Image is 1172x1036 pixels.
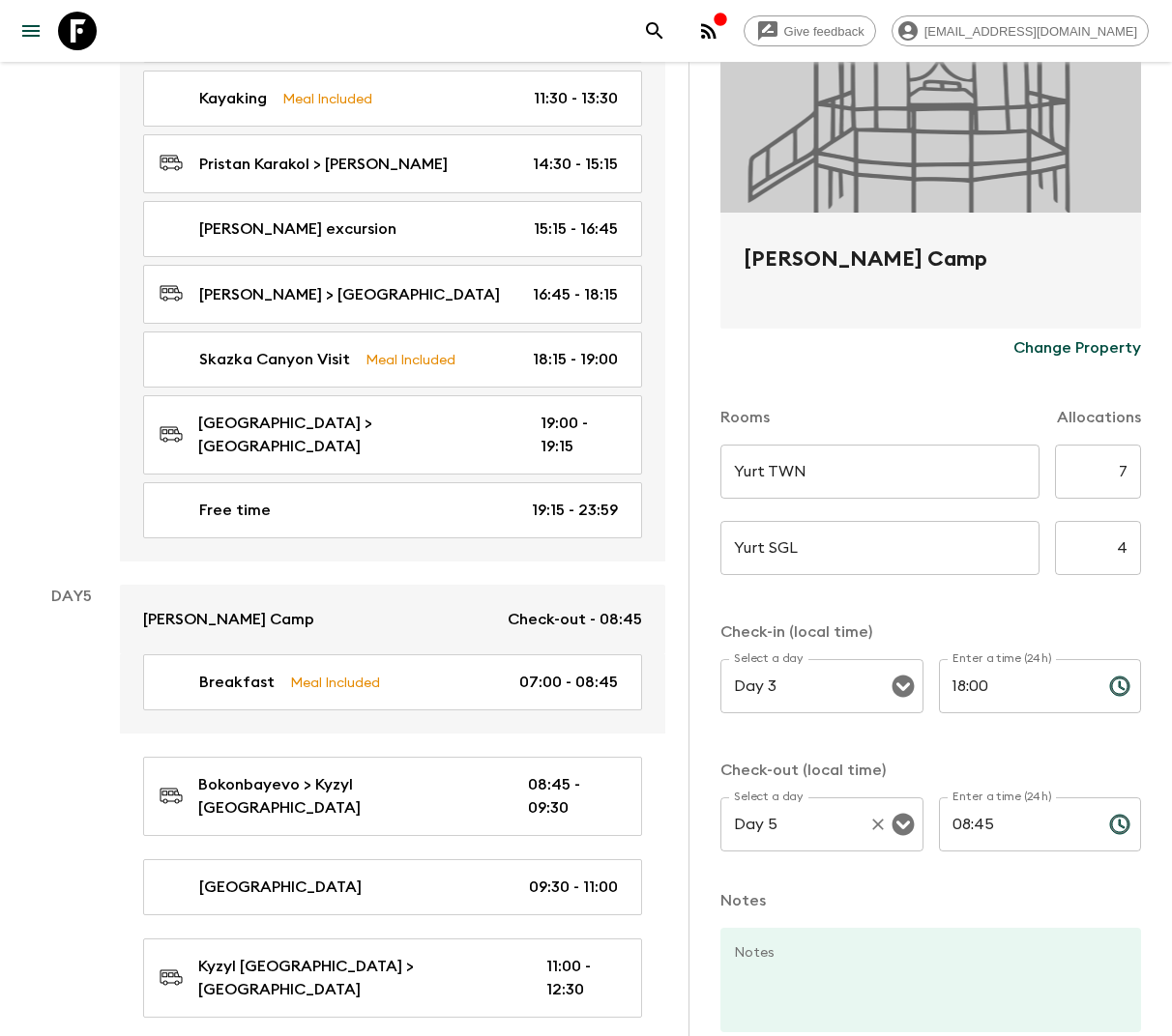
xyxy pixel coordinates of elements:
[143,482,642,538] a: Free time19:15 - 23:59
[199,87,267,110] p: Kayaking
[864,811,892,838] button: Clear
[720,759,1141,782] p: Check-out (local time)
[199,876,362,899] p: [GEOGRAPHIC_DATA]
[533,283,618,306] p: 16:45 - 18:15
[720,406,770,429] p: Rooms
[199,348,350,371] p: Skazka Canyon Visit
[1100,667,1139,705] button: Choose time, selected time is 6:00 PM
[12,12,50,50] button: menu
[143,608,314,631] p: [PERSON_NAME] Camp
[534,217,618,241] p: 15:15 - 16:45
[528,773,618,820] p: 08:45 - 09:30
[890,673,917,700] button: Open
[508,608,642,631] p: Check-out - 08:45
[939,797,1094,851] input: hh:mm
[199,217,396,241] p: [PERSON_NAME] excursion
[143,331,642,388] a: Skazka Canyon VisitMeal Included18:15 - 19:00
[1013,336,1141,360] p: Change Property
[143,859,642,915] a: [GEOGRAPHIC_DATA]09:30 - 11:00
[533,153,618,176] p: 14:30 - 15:15
[1100,805,1139,844] button: Choose time, selected time is 8:45 AM
[744,15,876,46] a: Give feedback
[282,88,372,109] p: Meal Included
[143,71,642,127] a: KayakingMeal Included11:30 - 13:30
[914,24,1148,39] span: [EMAIL_ADDRESS][DOMAIN_NAME]
[939,659,1094,713] input: hh:mm
[1013,329,1141,367] button: Change Property
[143,265,642,324] a: [PERSON_NAME] > [GEOGRAPHIC_DATA]16:45 - 18:15
[199,153,448,176] p: Pristan Karakol > [PERSON_NAME]
[734,650,803,667] label: Select a day
[199,283,500,306] p: [PERSON_NAME] > [GEOGRAPHIC_DATA]
[720,620,1141,644] p: Check-in (local time)
[198,412,510,458] p: [GEOGRAPHIC_DATA] > [GEOGRAPHIC_DATA]
[143,134,642,193] a: Pristan Karakol > [PERSON_NAME]14:30 - 15:15
[529,876,618,899] p: 09:30 - 11:00
[23,585,120,608] p: Day 5
[892,15,1149,46] div: [EMAIL_ADDRESS][DOMAIN_NAME]
[720,445,1040,499] input: eg. Tent on a jeep
[720,521,1040,575] input: eg. Double superior treehouse
[143,395,642,475] a: [GEOGRAPHIC_DATA] > [GEOGRAPHIC_DATA]19:00 - 19:15
[541,412,618,458] p: 19:00 - 19:15
[534,87,618,110] p: 11:30 - 13:30
[635,12,674,50] button: search adventures
[143,201,642,257] a: [PERSON_NAME] excursion15:15 - 16:45
[533,348,618,371] p: 18:15 - 19:00
[198,955,515,1001] p: Kyzyl [GEOGRAPHIC_DATA] > [GEOGRAPHIC_DATA]
[720,889,1141,912] p: Notes
[366,349,455,370] p: Meal Included
[532,499,618,522] p: 19:15 - 23:59
[952,789,1052,805] label: Enter a time (24h)
[1057,406,1141,429] p: Allocations
[143,938,642,1018] a: Kyzyl [GEOGRAPHIC_DATA] > [GEOGRAPHIC_DATA]11:00 - 12:30
[199,499,271,522] p: Free time
[546,955,618,1001] p: 11:00 - 12:30
[890,811,917,838] button: Open
[143,654,642,710] a: BreakfastMeal Included07:00 - 08:45
[744,244,1118,305] h2: [PERSON_NAME] Camp
[120,585,665,654] a: [PERSON_NAME] CampCheck-out - 08:45
[143,757,642,836] a: Bokonbayevo > Kyzyl [GEOGRAPHIC_DATA]08:45 - 09:30
[774,24,875,39] span: Give feedback
[734,789,803,805] label: Select a day
[198,773,497,820] p: Bokonbayevo > Kyzyl [GEOGRAPHIC_DATA]
[519,671,618,694] p: 07:00 - 08:45
[199,671,275,694] p: Breakfast
[952,650,1052,667] label: Enter a time (24h)
[290,672,380,693] p: Meal Included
